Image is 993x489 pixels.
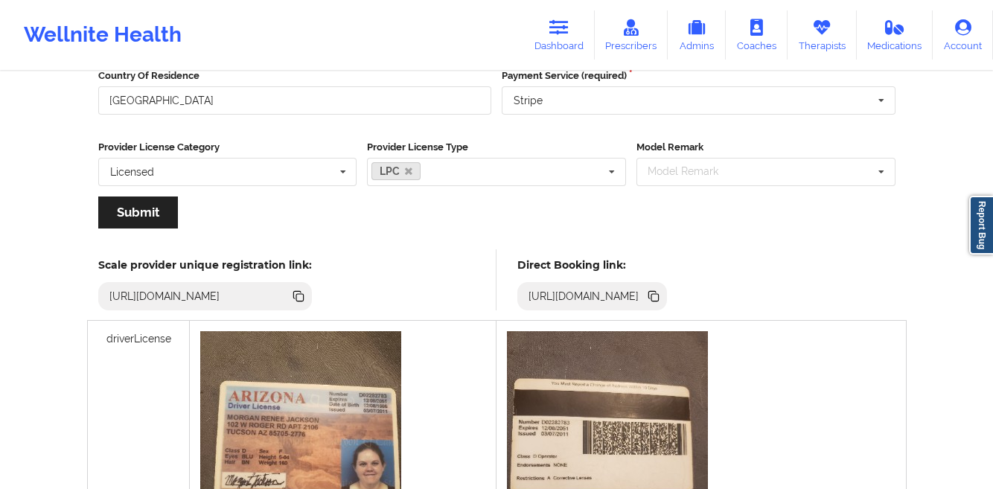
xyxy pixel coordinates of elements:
[933,10,993,60] a: Account
[103,289,226,304] div: [URL][DOMAIN_NAME]
[644,163,740,180] div: Model Remark
[668,10,726,60] a: Admins
[502,68,895,83] label: Payment Service (required)
[367,140,626,155] label: Provider License Type
[726,10,788,60] a: Coaches
[595,10,668,60] a: Prescribers
[98,140,357,155] label: Provider License Category
[98,68,492,83] label: Country Of Residence
[517,258,667,272] h5: Direct Booking link:
[857,10,933,60] a: Medications
[98,196,178,228] button: Submit
[514,95,543,106] div: Stripe
[523,289,645,304] div: [URL][DOMAIN_NAME]
[523,10,595,60] a: Dashboard
[110,167,154,177] div: Licensed
[636,140,895,155] label: Model Remark
[98,258,312,272] h5: Scale provider unique registration link:
[371,162,421,180] a: LPC
[788,10,857,60] a: Therapists
[969,196,993,255] a: Report Bug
